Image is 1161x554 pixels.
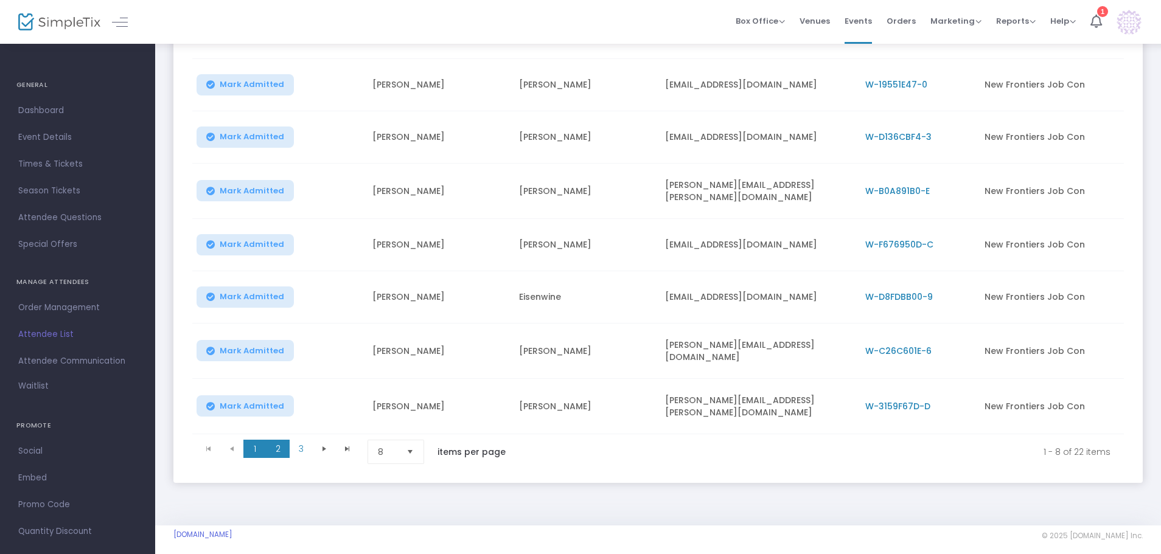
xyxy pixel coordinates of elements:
td: Eisenwine [512,271,658,324]
td: [EMAIL_ADDRESS][DOMAIN_NAME] [658,111,857,164]
span: Marketing [930,15,981,27]
button: Mark Admitted [197,126,294,148]
button: Mark Admitted [197,340,294,361]
td: [EMAIL_ADDRESS][DOMAIN_NAME] [658,219,857,271]
button: Mark Admitted [197,286,294,308]
span: Help [1050,15,1076,27]
td: New Frontiers Job Con [977,164,1124,219]
span: Mark Admitted [220,292,284,302]
td: [EMAIL_ADDRESS][DOMAIN_NAME] [658,59,857,111]
span: Waitlist [18,380,49,392]
span: Go to the last page [343,444,352,454]
button: Mark Admitted [197,234,294,255]
td: New Frontiers Job Con [977,271,1124,324]
span: W-D8FDBB00-9 [865,291,933,303]
span: Go to the next page [319,444,329,454]
span: Mark Admitted [220,346,284,356]
span: Mark Admitted [220,80,284,89]
span: W-19551E47-0 [865,78,927,91]
td: [PERSON_NAME] [512,379,658,434]
span: Attendee List [18,327,137,342]
h4: GENERAL [16,73,139,97]
h4: MANAGE ATTENDEES [16,270,139,294]
td: [PERSON_NAME] [512,164,658,219]
span: Mark Admitted [220,186,284,196]
td: [EMAIL_ADDRESS][DOMAIN_NAME] [658,271,857,324]
span: Venues [800,5,830,36]
span: Season Tickets [18,183,137,199]
span: W-C26C601E-6 [865,345,932,357]
span: Attendee Communication [18,353,137,369]
span: Box Office [736,15,785,27]
span: Go to the next page [313,440,336,458]
span: Page 2 [267,440,290,458]
span: Promo Code [18,497,137,513]
span: W-B0A891B0-E [865,185,930,197]
td: [PERSON_NAME] [512,111,658,164]
td: New Frontiers Job Con [977,111,1124,164]
button: Mark Admitted [197,74,294,95]
td: New Frontiers Job Con [977,324,1124,379]
td: [PERSON_NAME] [365,59,512,111]
div: 1 [1097,6,1108,17]
span: Orders [887,5,916,36]
td: New Frontiers Job Con [977,59,1124,111]
td: [PERSON_NAME][EMAIL_ADDRESS][PERSON_NAME][DOMAIN_NAME] [658,379,857,434]
a: [DOMAIN_NAME] [173,530,232,539]
td: [PERSON_NAME][EMAIL_ADDRESS][DOMAIN_NAME] [658,324,857,379]
td: [PERSON_NAME] [512,324,658,379]
button: Mark Admitted [197,180,294,201]
span: Page 1 [243,440,267,458]
span: Page 3 [290,440,313,458]
span: Special Offers [18,237,137,252]
span: W-3159F67D-D [865,400,930,412]
span: Times & Tickets [18,156,137,172]
span: Order Management [18,300,137,316]
td: [PERSON_NAME] [512,219,658,271]
span: Mark Admitted [220,132,284,142]
span: Mark Admitted [220,401,284,411]
span: Reports [996,15,1036,27]
kendo-pager-info: 1 - 8 of 22 items [531,440,1110,464]
td: [PERSON_NAME] [365,379,512,434]
td: [PERSON_NAME][EMAIL_ADDRESS][PERSON_NAME][DOMAIN_NAME] [658,164,857,219]
td: [PERSON_NAME] [365,324,512,379]
td: [PERSON_NAME] [365,271,512,324]
span: Social [18,443,137,459]
span: Quantity Discount [18,524,137,539]
span: © 2025 [DOMAIN_NAME] Inc. [1042,531,1143,541]
span: W-F676950D-C [865,238,933,251]
td: New Frontiers Job Con [977,379,1124,434]
span: Go to the last page [336,440,359,458]
span: 8 [378,446,397,458]
span: Mark Admitted [220,240,284,249]
h4: PROMOTE [16,414,139,438]
span: Events [845,5,872,36]
button: Select [402,440,419,463]
span: Event Details [18,130,137,145]
span: Attendee Questions [18,210,137,226]
td: [PERSON_NAME] [365,111,512,164]
td: [PERSON_NAME] [365,164,512,219]
span: W-D136CBF4-3 [865,131,932,143]
td: [PERSON_NAME] [512,59,658,111]
button: Mark Admitted [197,395,294,417]
td: [PERSON_NAME] [365,219,512,271]
span: Dashboard [18,103,137,119]
td: New Frontiers Job Con [977,219,1124,271]
label: items per page [438,446,506,458]
span: Embed [18,470,137,486]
